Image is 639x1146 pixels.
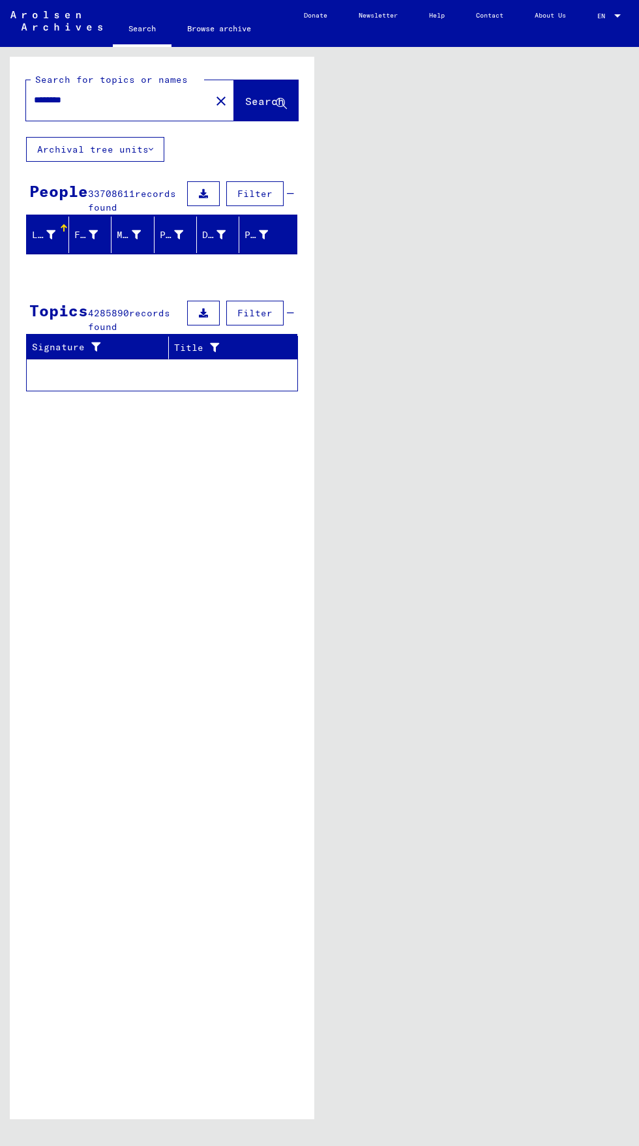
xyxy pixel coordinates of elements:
mat-header-cell: Place of Birth [155,217,197,253]
img: Arolsen_neg.svg [10,11,102,31]
button: Filter [226,181,284,206]
span: 33708611 [88,188,135,200]
div: Last Name [32,228,55,242]
div: First Name [74,224,114,245]
mat-header-cell: Last Name [27,217,69,253]
mat-header-cell: Date of Birth [197,217,239,253]
div: Prisoner # [245,228,268,242]
mat-label: Search for topics or names [35,74,188,85]
div: Signature [32,337,171,358]
button: Search [234,80,298,121]
div: Maiden Name [117,224,156,245]
button: Archival tree units [26,137,164,162]
div: Signature [32,340,158,354]
mat-icon: close [213,93,229,109]
span: records found [88,188,176,213]
span: Filter [237,188,273,200]
button: Filter [226,301,284,325]
mat-header-cell: First Name [69,217,111,253]
span: 4285890 [88,307,129,319]
mat-header-cell: Maiden Name [111,217,154,253]
div: Place of Birth [160,228,183,242]
span: Search [245,95,284,108]
span: EN [597,12,612,20]
span: records found [88,307,170,333]
a: Browse archive [171,13,267,44]
div: First Name [74,228,98,242]
button: Clear [208,87,234,113]
span: Filter [237,307,273,319]
a: Search [113,13,171,47]
div: Title [174,341,272,355]
div: Topics [29,299,88,322]
div: Last Name [32,224,72,245]
div: Place of Birth [160,224,200,245]
div: Date of Birth [202,224,242,245]
div: Prisoner # [245,224,284,245]
div: Title [174,337,285,358]
div: Maiden Name [117,228,140,242]
div: Date of Birth [202,228,226,242]
mat-header-cell: Prisoner # [239,217,297,253]
div: People [29,179,88,203]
